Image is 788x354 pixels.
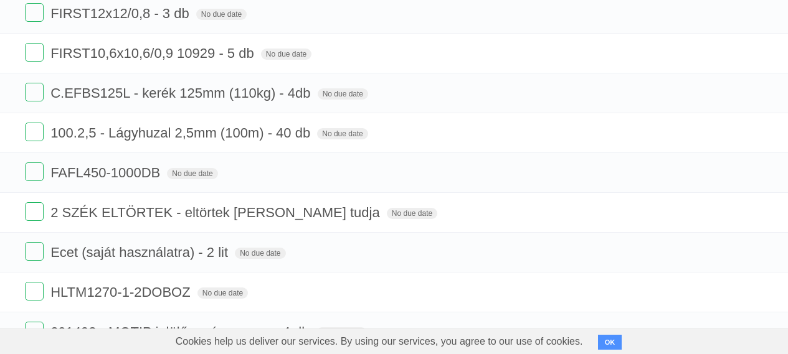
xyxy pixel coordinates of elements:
label: Done [25,282,44,300]
span: FIRST12x12/0,8 - 3 db [50,6,192,21]
label: Done [25,202,44,221]
span: No due date [167,168,217,179]
button: OK [598,335,622,350]
span: No due date [235,248,285,259]
span: No due date [317,128,368,139]
label: Done [25,123,44,141]
label: Done [25,242,44,261]
label: Done [25,3,44,22]
label: Done [25,322,44,340]
span: No due date [197,287,248,299]
span: FAFL450-1000DB [50,165,163,180]
label: Done [25,162,44,181]
span: No due date [318,88,368,100]
span: 201493 - MOTIP jelölő spré narancs - 4 db [50,324,312,340]
span: C.EFBS125L - kerék 125mm (110kg) - 4db [50,85,313,101]
span: No due date [316,327,367,338]
span: No due date [196,9,247,20]
span: FIRST10,6x10,6/0,9 10929 - 5 db [50,45,257,61]
label: Done [25,83,44,101]
span: 2 SZÉK ELTÖRTEK - eltörtek [PERSON_NAME] tudja [50,205,383,220]
span: Cookies help us deliver our services. By using our services, you agree to our use of cookies. [163,329,596,354]
label: Done [25,43,44,62]
span: 100.2,5 - Lágyhuzal 2,5mm (100m) - 40 db [50,125,313,141]
span: Ecet (saját használatra) - 2 lit [50,245,231,260]
span: HLTM1270-1-2DOBOZ [50,284,194,300]
span: No due date [387,208,437,219]
span: No due date [261,49,311,60]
